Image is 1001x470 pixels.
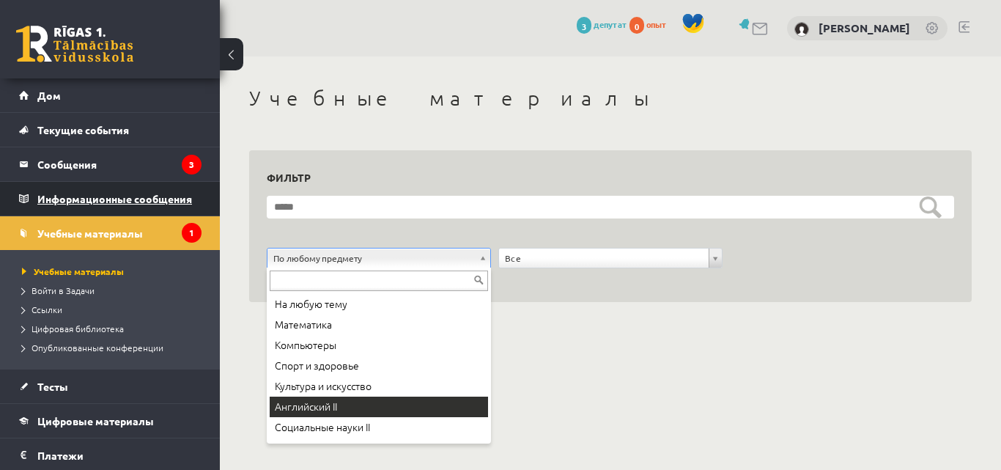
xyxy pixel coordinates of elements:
font: Английский II [275,399,337,414]
font: Спорт и здоровье [275,358,359,372]
font: Культура и искусство [275,378,372,393]
font: На любую тему [275,296,347,311]
font: Основы бизнеса (специализированный курс) [275,440,461,470]
font: Социальные науки II [275,419,370,434]
font: Математика [275,317,332,331]
font: Компьютеры [275,337,336,352]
